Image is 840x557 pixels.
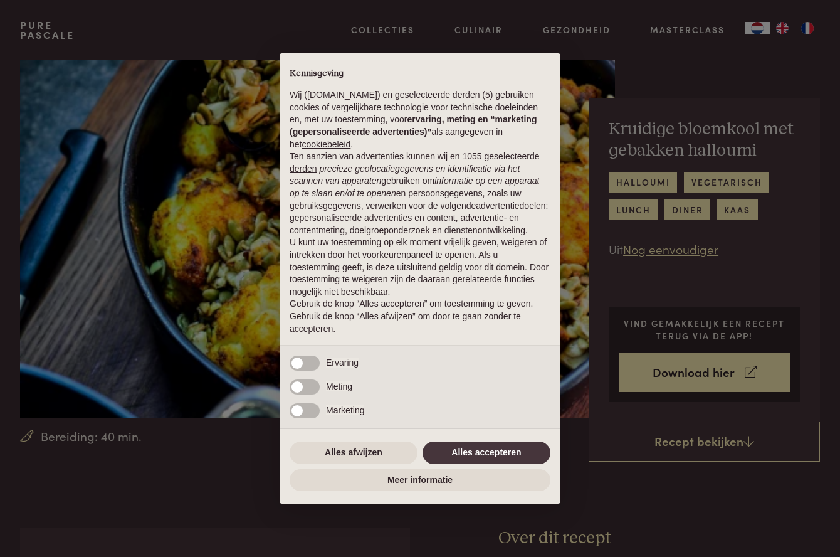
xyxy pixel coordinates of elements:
[290,68,550,80] h2: Kennisgeving
[326,405,364,415] span: Marketing
[423,442,550,464] button: Alles accepteren
[290,114,537,137] strong: ervaring, meting en “marketing (gepersonaliseerde advertenties)”
[290,298,550,335] p: Gebruik de knop “Alles accepteren” om toestemming te geven. Gebruik de knop “Alles afwijzen” om d...
[476,200,545,213] button: advertentiedoelen
[302,139,350,149] a: cookiebeleid
[290,164,520,186] em: precieze geolocatiegegevens en identificatie via het scannen van apparaten
[290,89,550,151] p: Wij ([DOMAIN_NAME]) en geselecteerde derden (5) gebruiken cookies of vergelijkbare technologie vo...
[290,236,550,298] p: U kunt uw toestemming op elk moment vrijelijk geven, weigeren of intrekken door het voorkeurenpan...
[290,163,317,176] button: derden
[290,151,550,236] p: Ten aanzien van advertenties kunnen wij en 1055 geselecteerde gebruiken om en persoonsgegevens, z...
[326,381,352,391] span: Meting
[290,176,540,198] em: informatie op een apparaat op te slaan en/of te openen
[290,442,417,464] button: Alles afwijzen
[326,358,359,368] span: Ervaring
[290,469,550,492] button: Meer informatie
